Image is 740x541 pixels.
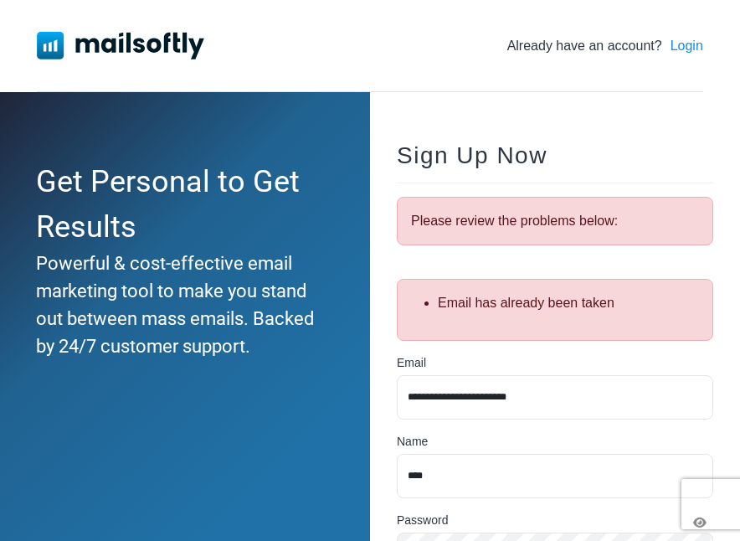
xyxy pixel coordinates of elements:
label: Name [397,433,428,451]
div: Powerful & cost-effective email marketing tool to make you stand out between mass emails. Backed ... [36,250,326,360]
img: Mailsoftly [37,32,204,59]
div: Get Personal to Get Results [36,159,326,250]
span: Sign Up Now [397,142,547,168]
div: Please review the problems below: [397,197,713,245]
a: Login [671,36,703,56]
label: Email [397,354,426,372]
div: Already have an account? [507,36,703,56]
li: Email has already been taken [438,293,699,313]
label: Password [397,512,448,529]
